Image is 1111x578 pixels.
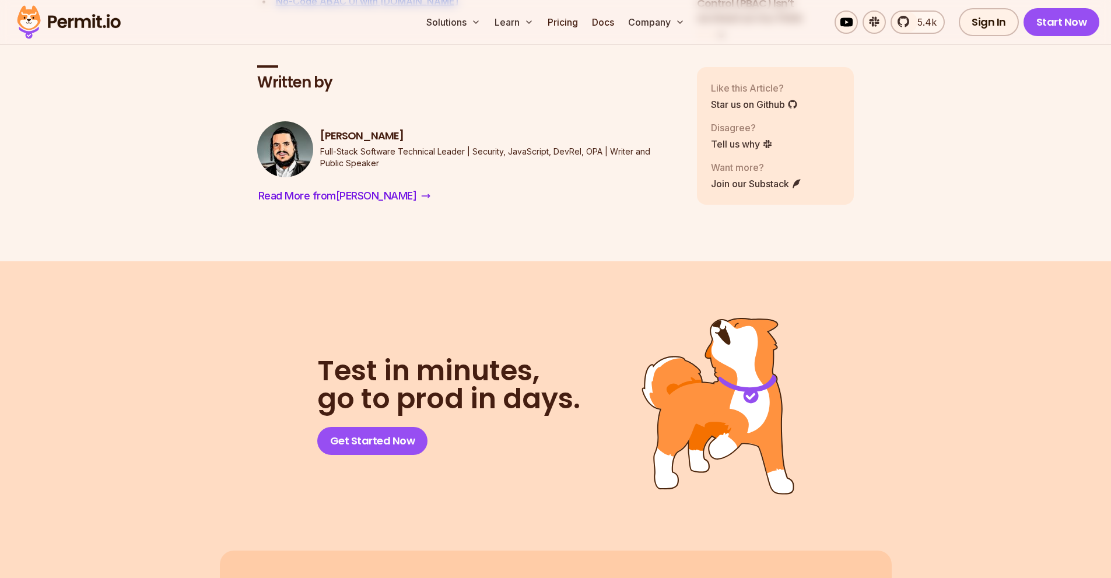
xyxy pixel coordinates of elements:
[543,10,583,34] a: Pricing
[257,72,678,93] h2: Written by
[317,357,580,385] span: Test in minutes,
[891,10,945,34] a: 5.4k
[490,10,538,34] button: Learn
[711,177,802,191] a: Join our Substack
[711,98,798,112] a: Star us on Github
[711,121,773,135] p: Disagree?
[959,8,1019,36] a: Sign In
[1024,8,1100,36] a: Start Now
[711,82,798,96] p: Like this Article?
[257,187,432,205] a: Read More from[PERSON_NAME]
[910,15,937,29] span: 5.4k
[12,2,126,42] img: Permit logo
[320,129,678,143] h3: [PERSON_NAME]
[587,10,619,34] a: Docs
[711,161,802,175] p: Want more?
[258,188,417,204] span: Read More from [PERSON_NAME]
[422,10,485,34] button: Solutions
[257,121,313,177] img: Gabriel L. Manor
[623,10,689,34] button: Company
[317,357,580,413] h2: go to prod in days.
[711,138,773,152] a: Tell us why
[320,146,678,169] p: Full-Stack Software Technical Leader | Security, JavaScript, DevRel, OPA | Writer and Public Speaker
[317,427,428,455] a: Get Started Now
